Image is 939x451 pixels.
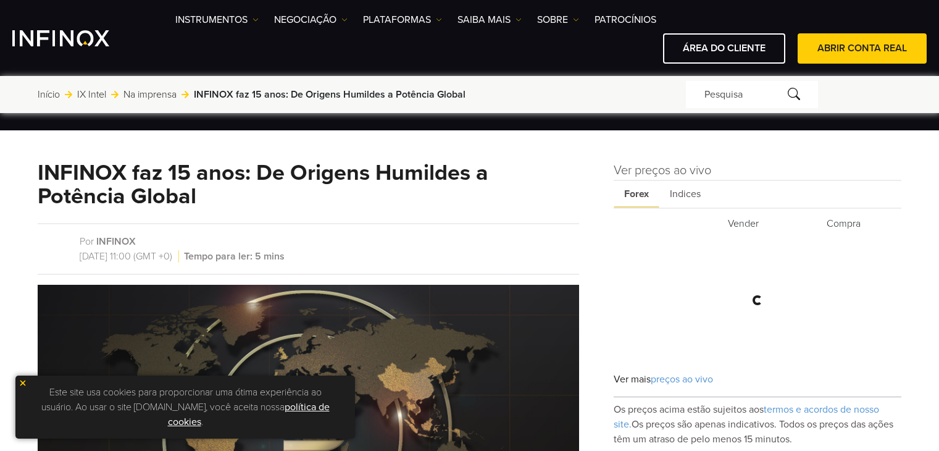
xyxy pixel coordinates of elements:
a: ÁREA DO CLIENTE [663,33,785,64]
span: INFINOX faz 15 anos: De Origens Humildes a Potência Global [194,87,465,102]
img: arrow-right [111,91,119,98]
div: Pesquisa [686,81,818,108]
a: Saiba mais [457,12,522,27]
span: preços ao vivo [651,373,713,386]
a: INFINOX Logo [12,30,138,46]
a: SOBRE [537,12,579,27]
a: NEGOCIAÇÃO [274,12,348,27]
p: Os preços acima estão sujeitos aos Os preços são apenas indicativos. Todos os preços das ações tê... [614,397,902,447]
div: Ver mais [614,362,902,397]
th: Vender [713,210,810,237]
a: Instrumentos [175,12,259,27]
span: Forex [614,181,659,208]
a: Na imprensa [123,87,177,102]
span: Por [80,235,94,248]
a: Início [38,87,60,102]
a: Patrocínios [595,12,656,27]
h4: Ver preços ao vivo [614,161,902,180]
a: ABRIR CONTA REAL [798,33,927,64]
img: arrow-right [182,91,189,98]
span: termos e acordos de nosso site. [614,403,879,431]
span: Indices [659,181,711,208]
img: arrow-right [65,91,72,98]
span: Tempo para ler: 5 mins [182,250,285,263]
h1: INFINOX faz 15 anos: De Origens Humildes a Potência Global [38,161,579,208]
img: yellow close icon [19,379,27,387]
a: INFINOX [96,235,136,248]
th: Compra [812,210,901,237]
a: PLATAFORMAS [363,12,442,27]
p: Este site usa cookies para proporcionar uma ótima experiência ao usuário. Ao usar o site [DOMAIN_... [22,382,349,432]
span: [DATE] 11:00 (GMT +0) [80,250,179,263]
a: IX Intel [77,87,106,102]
